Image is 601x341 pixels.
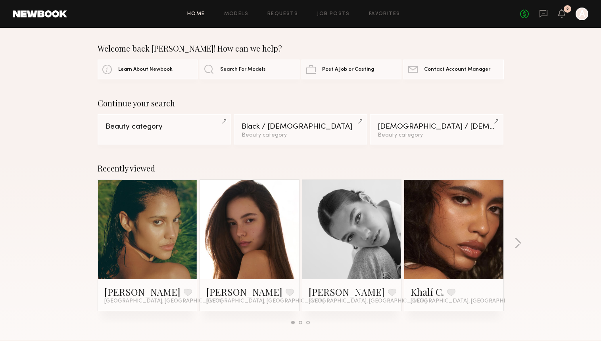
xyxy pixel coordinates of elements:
[98,164,504,173] div: Recently viewed
[267,12,298,17] a: Requests
[378,123,495,131] div: [DEMOGRAPHIC_DATA] / [DEMOGRAPHIC_DATA]
[200,60,300,79] a: Search For Models
[206,285,282,298] a: [PERSON_NAME]
[576,8,588,20] a: A
[224,12,248,17] a: Models
[242,123,359,131] div: Black / [DEMOGRAPHIC_DATA]
[301,60,401,79] a: Post A Job or Casting
[369,12,400,17] a: Favorites
[370,114,503,144] a: [DEMOGRAPHIC_DATA] / [DEMOGRAPHIC_DATA]Beauty category
[98,114,231,144] a: Beauty category
[566,7,569,12] div: 2
[98,60,198,79] a: Learn About Newbook
[104,298,223,304] span: [GEOGRAPHIC_DATA], [GEOGRAPHIC_DATA]
[309,298,427,304] span: [GEOGRAPHIC_DATA], [GEOGRAPHIC_DATA]
[98,98,504,108] div: Continue your search
[317,12,350,17] a: Job Posts
[242,133,359,138] div: Beauty category
[403,60,503,79] a: Contact Account Manager
[206,298,325,304] span: [GEOGRAPHIC_DATA], [GEOGRAPHIC_DATA]
[424,67,490,72] span: Contact Account Manager
[118,67,173,72] span: Learn About Newbook
[104,285,180,298] a: [PERSON_NAME]
[187,12,205,17] a: Home
[322,67,374,72] span: Post A Job or Casting
[98,44,504,53] div: Welcome back [PERSON_NAME]! How can we help?
[411,298,529,304] span: [GEOGRAPHIC_DATA], [GEOGRAPHIC_DATA]
[309,285,385,298] a: [PERSON_NAME]
[378,133,495,138] div: Beauty category
[220,67,266,72] span: Search For Models
[106,123,223,131] div: Beauty category
[411,285,444,298] a: Khalí C.
[234,114,367,144] a: Black / [DEMOGRAPHIC_DATA]Beauty category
